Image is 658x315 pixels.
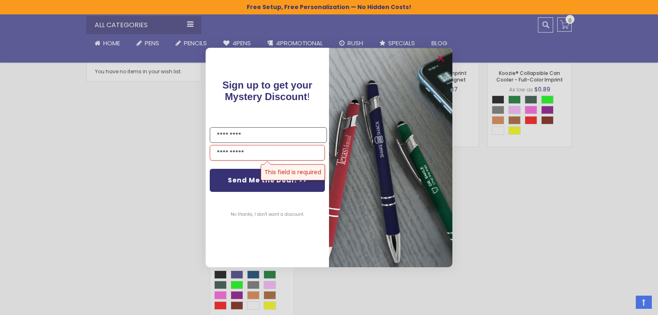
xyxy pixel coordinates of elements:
span: ! [222,79,313,102]
img: pop-up-image [329,48,452,267]
button: Close dialog [434,52,447,65]
button: Send Me the Deal! >> [210,169,325,192]
span: Sign up to get your Mystery Discount [222,79,313,102]
button: No thanks, I don't want a discount. [227,204,308,225]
